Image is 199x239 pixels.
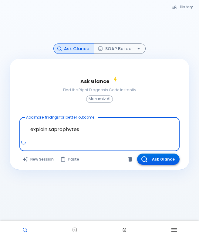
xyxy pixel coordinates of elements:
span: Find the Right Diagnosis Code Instantly [63,87,136,93]
span: Moramiz AI [86,97,113,101]
button: SOAP Builder [94,43,146,54]
button: History [169,2,197,11]
button: Paste from clipboard [57,154,83,165]
h4: Ask Glance [80,76,119,85]
button: Ask Glance [53,43,94,54]
button: Clears all inputs and results. [19,154,57,165]
textarea: explain saprophytes [24,120,175,139]
button: Clear [126,155,135,164]
button: Ask Glance [137,154,180,165]
label: Add more findings for better outcome [26,115,95,120]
